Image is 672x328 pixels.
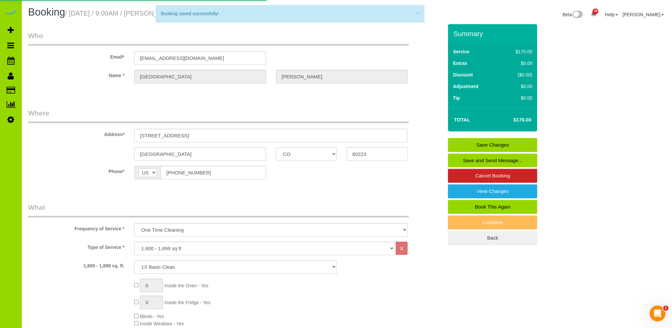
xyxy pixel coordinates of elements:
span: Inside Windows - Yes [140,321,184,326]
input: Phone* [161,166,266,179]
span: 1 [663,305,668,311]
legend: What [28,203,409,217]
input: City* [134,147,266,161]
label: Frequency of Service * [23,223,129,232]
iframe: Intercom live chat [650,305,665,321]
input: Zip Code* [347,147,408,161]
div: $170.00 [502,48,533,55]
a: Save and Send Message... [448,154,537,167]
label: Address* [23,129,129,138]
label: Service [453,48,469,55]
label: Type of Service * [23,242,129,251]
a: Help [605,12,618,17]
div: ($0.00) [502,71,533,78]
span: Booking [28,6,65,18]
a: Save Changes [448,138,537,152]
label: Discount [453,71,473,78]
a: 49 [587,7,600,21]
button: × [416,10,420,17]
div: $0.00 [502,95,533,101]
legend: Where [28,108,409,123]
a: Cancel Booking [448,169,537,183]
a: Back [448,231,537,245]
div: Booking saved successfully! [161,10,419,17]
a: View Changes [448,184,537,198]
label: Adjustment [453,83,478,90]
label: 1,600 - 1,899 sq. ft. [23,260,129,269]
legend: Who [28,31,409,46]
h3: Summary [453,30,534,37]
label: Name * [23,70,129,79]
h4: $170.00 [494,117,531,123]
span: Blinds - Yes [140,314,164,319]
span: Inside the Fridge - Yes [164,300,210,305]
img: Automaid Logo [4,7,17,16]
label: Email* [23,51,129,60]
a: Beta [563,12,583,17]
span: 49 [593,9,598,14]
div: $0.00 [502,83,533,90]
a: [PERSON_NAME] [622,12,664,17]
a: Book This Again [448,200,537,214]
label: Tip [453,95,460,101]
input: Email* [134,51,266,65]
label: Extras [453,60,467,67]
div: $0.00 [502,60,533,67]
label: Phone* [23,166,129,175]
span: Inside the Oven - Yes [164,283,208,288]
input: First Name* [134,70,266,83]
img: New interface [572,11,583,19]
strong: Total [454,117,470,122]
small: / [DATE] / 9:00AM / [PERSON_NAME] [65,10,178,17]
input: Last Name* [276,70,408,83]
